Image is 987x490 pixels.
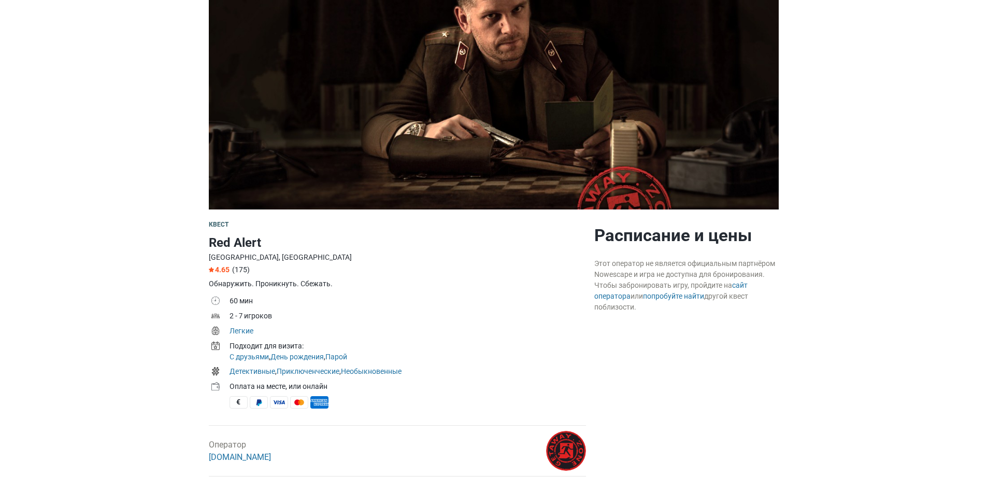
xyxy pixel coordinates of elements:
[325,353,347,361] a: Парой
[594,225,779,246] h2: Расписание и цены
[209,267,214,272] img: Star
[209,233,586,252] h1: Red Alert
[230,327,253,335] a: Легкие
[209,439,271,464] div: Оператор
[230,381,586,392] div: Оплата на месте, или онлайн
[230,365,586,380] td: , ,
[290,396,308,409] span: MasterCard
[546,431,586,471] img: 45fbc6d3e05ebd93l.png
[209,252,586,263] div: [GEOGRAPHIC_DATA], [GEOGRAPHIC_DATA]
[209,221,229,228] span: Квест
[250,396,268,409] span: PayPal
[209,452,271,462] a: [DOMAIN_NAME]
[230,367,275,375] a: Детективные
[230,353,269,361] a: С друзьями
[270,396,288,409] span: Visa
[230,310,586,325] td: 2 - 7 игроков
[230,396,248,409] span: Наличные
[230,341,586,352] div: Подходит для визита:
[270,353,324,361] a: День рождения
[209,278,586,289] div: Обнаружить. Проникнуть. Сбежать.
[232,265,250,274] span: (175)
[209,265,230,274] span: 4.65
[310,396,328,409] span: American Express
[230,340,586,365] td: , ,
[341,367,402,375] a: Необыкновенные
[594,258,779,313] div: Этот оператор не является официальным партнёром Nowescape и игра не доступна для бронирования. Чт...
[643,292,704,300] a: попробуйте найти
[277,367,339,375] a: Приключенческие
[230,295,586,310] td: 60 мин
